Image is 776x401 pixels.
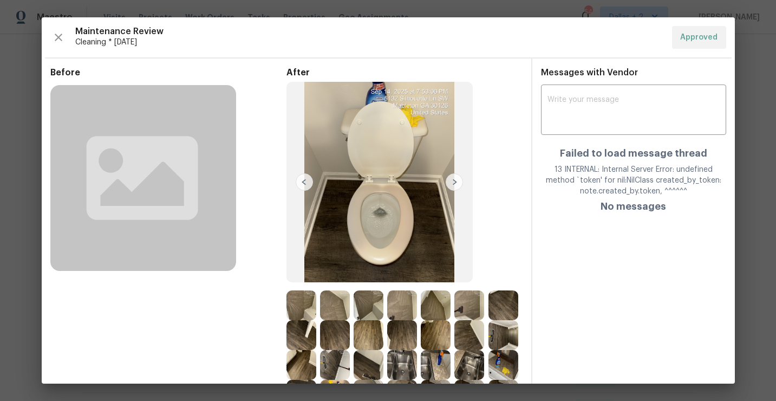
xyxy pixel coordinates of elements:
[50,67,286,78] span: Before
[286,67,523,78] span: After
[541,164,726,197] div: 13 INTERNAL: Internal Server Error: undefined method `token' for nil:NilClass created_by_token: n...
[75,26,663,37] span: Maintenance Review
[541,148,726,159] h4: Failed to load message thread
[601,201,666,212] h4: No messages
[446,173,463,191] img: right-chevron-button-url
[541,68,638,77] span: Messages with Vendor
[75,37,663,48] span: Cleaning * [DATE]
[296,173,313,191] img: left-chevron-button-url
